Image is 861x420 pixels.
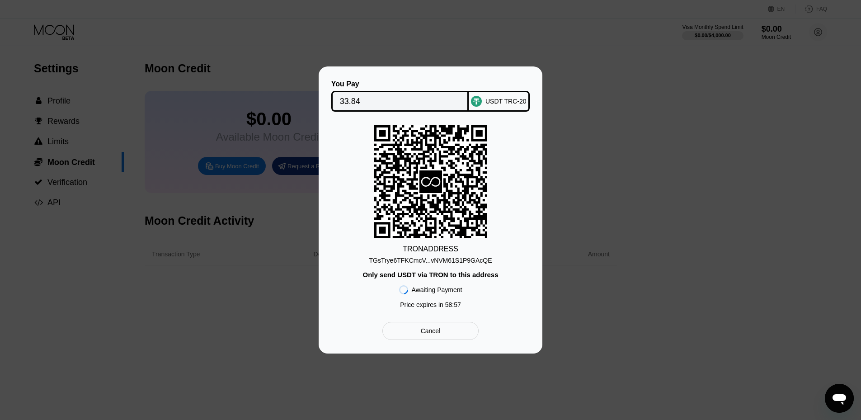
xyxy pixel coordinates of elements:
span: 58 : 57 [445,301,461,308]
div: You Pay [331,80,469,88]
div: Cancel [421,327,441,335]
div: Awaiting Payment [412,286,462,293]
div: TGsTrye6TFKCmcV...vNVM61S1P9GAcQE [369,253,492,264]
div: Price expires in [400,301,461,308]
div: Only send USDT via TRON to this address [362,271,498,278]
div: TRON ADDRESS [403,245,458,253]
div: USDT TRC-20 [485,98,527,105]
iframe: Button to launch messaging window [825,384,854,413]
div: You PayUSDT TRC-20 [332,80,529,112]
div: Cancel [382,322,479,340]
div: TGsTrye6TFKCmcV...vNVM61S1P9GAcQE [369,257,492,264]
